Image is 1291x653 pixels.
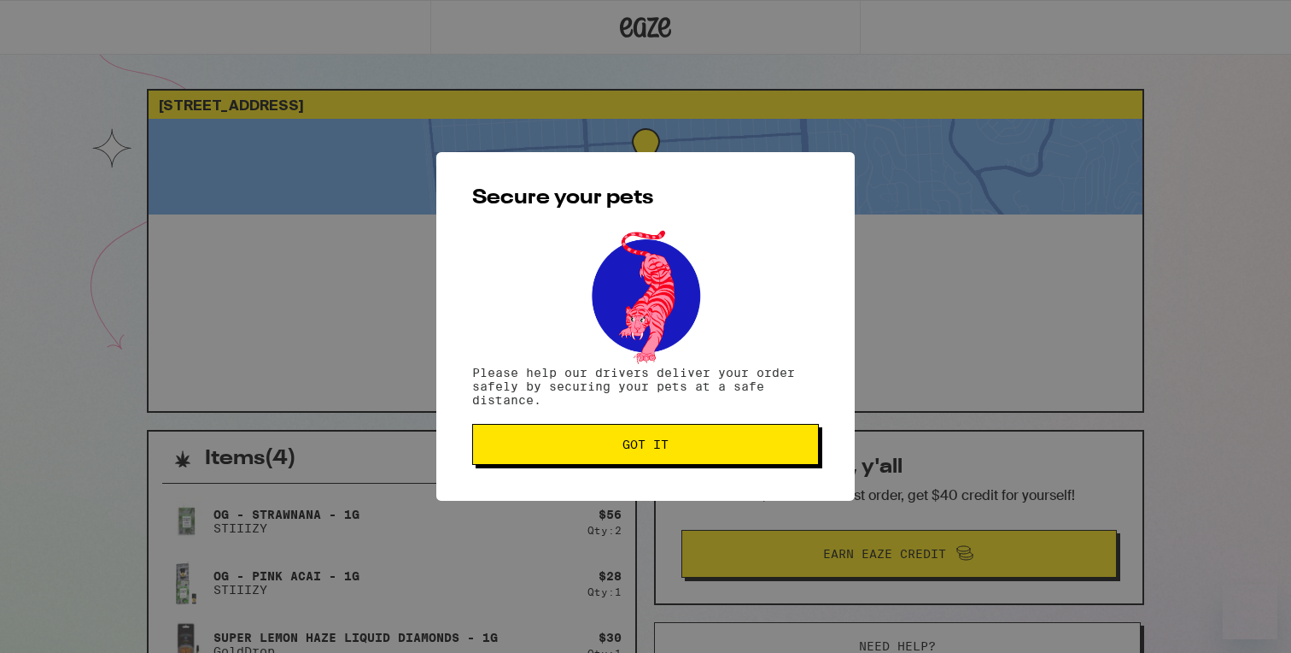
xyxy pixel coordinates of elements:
button: Got it [472,424,819,465]
p: Please help our drivers deliver your order safely by securing your pets at a safe distance. [472,366,819,407]
h2: Secure your pets [472,188,819,209]
img: pets [575,226,716,366]
iframe: Button to launch messaging window [1223,585,1277,639]
span: Got it [622,438,669,450]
